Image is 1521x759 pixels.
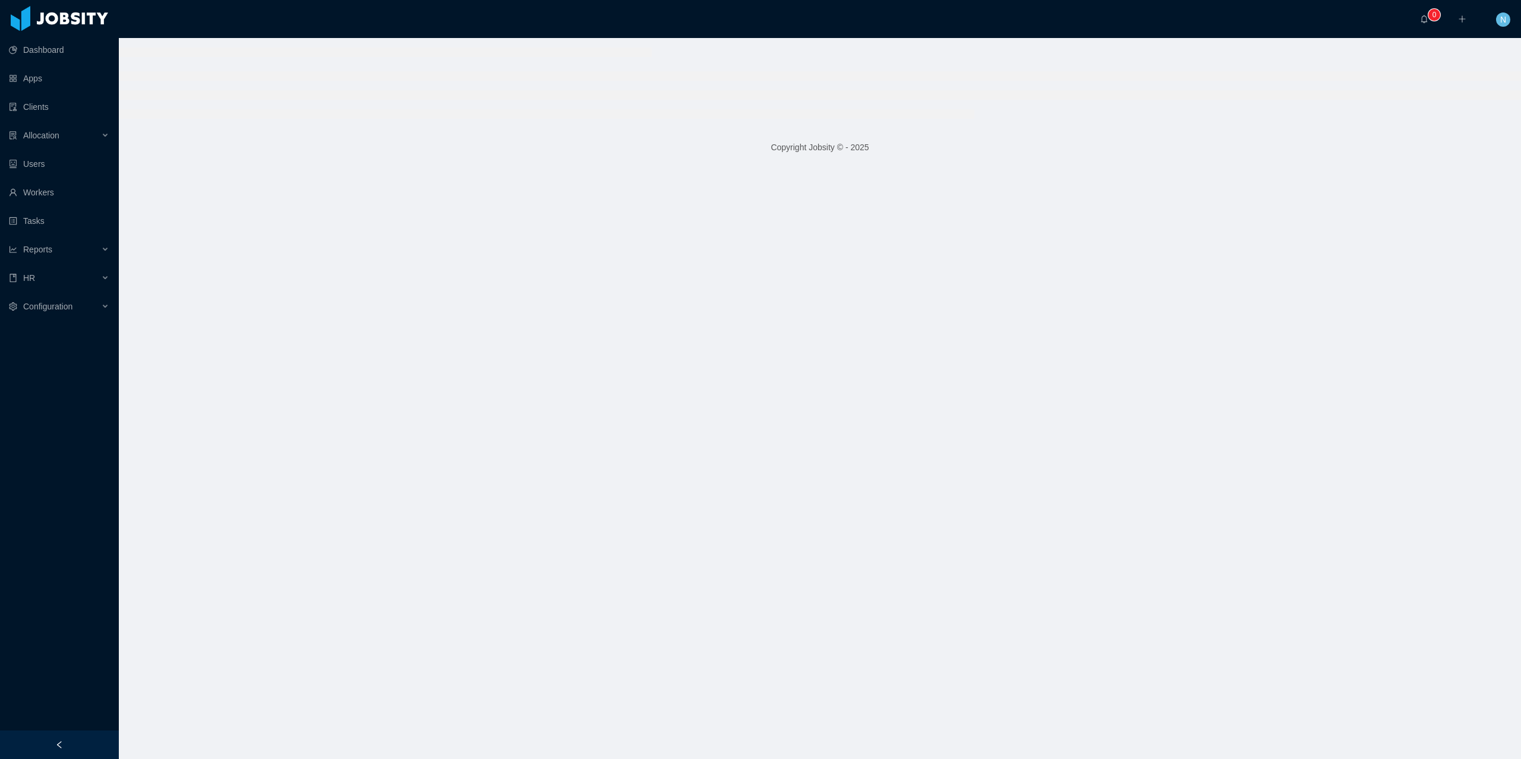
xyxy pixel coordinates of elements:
[1428,9,1440,21] sup: 0
[23,245,52,254] span: Reports
[9,209,109,233] a: icon: profileTasks
[9,95,109,119] a: icon: auditClients
[9,38,109,62] a: icon: pie-chartDashboard
[23,273,35,283] span: HR
[119,127,1521,168] footer: Copyright Jobsity © - 2025
[9,152,109,176] a: icon: robotUsers
[9,67,109,90] a: icon: appstoreApps
[9,302,17,311] i: icon: setting
[9,274,17,282] i: icon: book
[1420,15,1428,23] i: icon: bell
[9,181,109,204] a: icon: userWorkers
[23,131,59,140] span: Allocation
[1458,15,1466,23] i: icon: plus
[23,302,72,311] span: Configuration
[1500,12,1506,27] span: N
[9,131,17,140] i: icon: solution
[9,245,17,254] i: icon: line-chart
